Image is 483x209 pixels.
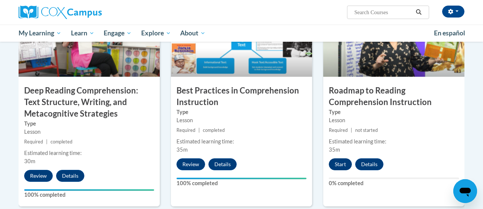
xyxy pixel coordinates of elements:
[176,158,205,170] button: Review
[180,29,205,38] span: About
[19,85,160,119] h3: Deep Reading Comprehension: Text Structure, Writing, and Metacognitive Strategies
[24,128,154,136] div: Lesson
[7,25,476,42] div: Main menu
[24,139,43,145] span: Required
[453,179,477,203] iframe: Button to launch messaging window
[355,158,383,170] button: Details
[176,127,195,133] span: Required
[442,6,464,18] button: Account Settings
[19,6,160,19] a: Cox Campus
[19,6,102,19] img: Cox Campus
[176,178,307,179] div: Your progress
[71,29,94,38] span: Learn
[329,108,459,116] label: Type
[24,120,154,128] label: Type
[198,127,200,133] span: |
[434,29,465,37] span: En español
[99,25,136,42] a: Engage
[176,137,307,146] div: Estimated learning time:
[351,127,352,133] span: |
[136,25,176,42] a: Explore
[176,108,307,116] label: Type
[24,170,53,182] button: Review
[104,29,132,38] span: Engage
[19,29,61,38] span: My Learning
[208,158,237,170] button: Details
[355,127,378,133] span: not started
[46,139,48,145] span: |
[24,189,154,191] div: Your progress
[176,146,188,153] span: 35m
[51,139,72,145] span: completed
[329,127,348,133] span: Required
[176,116,307,124] div: Lesson
[329,158,352,170] button: Start
[203,127,225,133] span: completed
[354,8,413,17] input: Search Courses
[329,137,459,146] div: Estimated learning time:
[171,85,312,108] h3: Best Practices in Comprehension Instruction
[323,85,464,108] h3: Roadmap to Reading Comprehension Instruction
[176,179,307,187] label: 100% completed
[329,146,340,153] span: 35m
[66,25,99,42] a: Learn
[429,25,470,41] a: En español
[141,29,171,38] span: Explore
[413,8,424,17] button: Search
[176,25,211,42] a: About
[329,116,459,124] div: Lesson
[56,170,84,182] button: Details
[329,179,459,187] label: 0% completed
[24,149,154,157] div: Estimated learning time:
[24,158,35,164] span: 30m
[24,191,154,199] label: 100% completed
[14,25,66,42] a: My Learning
